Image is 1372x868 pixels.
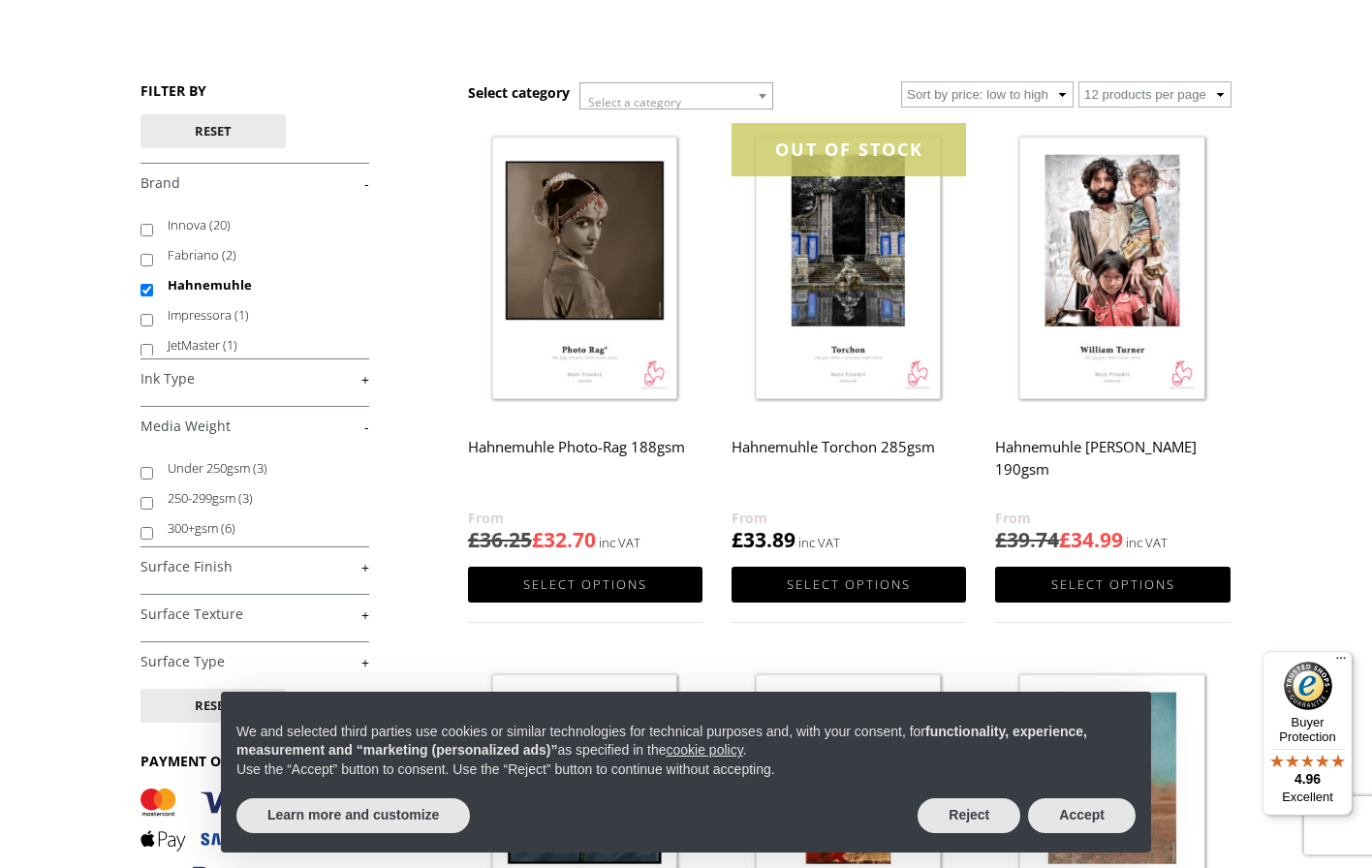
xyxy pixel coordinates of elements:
label: 250-299gsm [168,483,351,513]
div: OUT OF STOCK [732,123,966,176]
a: Hahnemuhle Photo-Rag 188gsm £36.25£32.70 [468,123,702,554]
span: £ [995,526,1007,553]
button: Reset [140,114,286,148]
span: Select a category [588,94,681,110]
a: + [140,558,369,576]
a: Select options for “Hahnemuhle Torchon 285gsm” [732,567,966,603]
img: Hahnemuhle Photo-Rag 188gsm [468,123,702,417]
span: (3) [238,489,253,507]
label: Impressora [168,300,351,330]
h2: Hahnemuhle Photo-Rag 188gsm [468,429,702,507]
span: (6) [221,519,235,537]
a: + [140,605,369,624]
h3: Select category [468,83,570,102]
a: + [140,370,369,388]
p: Use the “Accept” button to consent. Use the “Reject” button to continue without accepting. [236,760,1136,780]
span: (2) [222,246,236,263]
p: Excellent [1263,790,1353,805]
p: We and selected third parties use cookies or similar technologies for technical purposes and, wit... [236,723,1136,760]
a: + [140,653,369,671]
h4: Brand [140,163,369,201]
span: £ [1059,526,1071,553]
h2: Hahnemuhle Torchon 285gsm [732,429,966,507]
a: - [140,174,369,193]
label: Hahnemuhle [168,270,351,300]
strong: functionality, experience, measurement and “marketing (personalized ads)” [236,724,1087,759]
h3: FILTER BY [140,81,369,100]
span: 4.96 [1294,771,1321,787]
label: 300+gsm [168,513,351,543]
div: Notice [205,676,1167,868]
button: Accept [1028,798,1136,833]
h4: Surface Finish [140,546,369,585]
span: (1) [234,306,249,324]
span: £ [468,526,480,553]
label: Under 250gsm [168,453,351,483]
bdi: 32.70 [532,526,596,553]
span: £ [532,526,544,553]
bdi: 39.74 [995,526,1059,553]
h4: Media Weight [140,406,369,445]
span: (20) [209,216,231,233]
button: Trusted Shops TrustmarkBuyer Protection4.96Excellent [1263,651,1353,816]
label: Fabriano [168,240,351,270]
label: JetMaster [168,330,351,360]
a: - [140,418,369,436]
label: Innova [168,210,351,240]
h3: PAYMENT OPTIONS [140,752,369,770]
a: cookie policy [667,742,743,758]
bdi: 36.25 [468,526,532,553]
h4: Surface Texture [140,594,369,633]
a: Hahnemuhle [PERSON_NAME] 190gsm £39.74£34.99 [995,123,1230,554]
h4: Surface Type [140,641,369,680]
span: (3) [253,459,267,477]
a: OUT OF STOCK Hahnemuhle Torchon 285gsm £33.89 [732,123,966,554]
a: Select options for “Hahnemuhle Photo-Rag 188gsm” [468,567,702,603]
img: Hahnemuhle William Turner 190gsm [995,123,1230,417]
p: Buyer Protection [1263,715,1353,744]
button: Menu [1329,651,1353,674]
span: £ [732,526,743,553]
img: Trusted Shops Trustmark [1284,662,1332,710]
button: Learn more and customize [236,798,470,833]
bdi: 33.89 [732,526,795,553]
span: (1) [223,336,237,354]
img: Hahnemuhle Torchon 285gsm [732,123,966,417]
button: Reject [918,798,1020,833]
button: Reset [140,689,286,723]
bdi: 34.99 [1059,526,1123,553]
a: Select options for “Hahnemuhle William Turner 190gsm” [995,567,1230,603]
select: Shop order [901,81,1074,108]
h2: Hahnemuhle [PERSON_NAME] 190gsm [995,429,1230,507]
h4: Ink Type [140,358,369,397]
